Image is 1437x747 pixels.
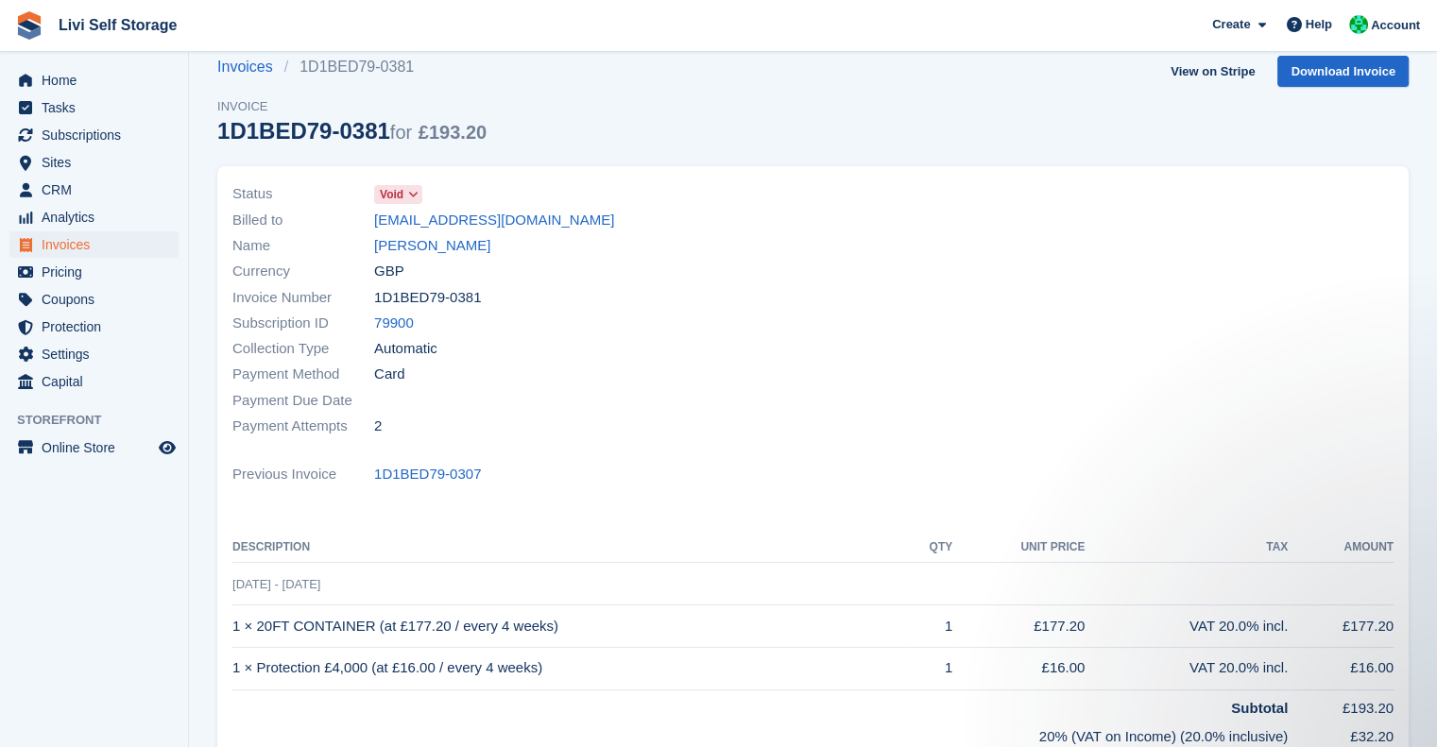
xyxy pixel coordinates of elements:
[42,204,155,230] span: Analytics
[374,261,404,282] span: GBP
[232,416,374,437] span: Payment Attempts
[1085,533,1288,563] th: Tax
[1212,15,1250,34] span: Create
[380,186,403,203] span: Void
[374,287,481,309] span: 1D1BED79-0381
[42,434,155,461] span: Online Store
[42,259,155,285] span: Pricing
[1231,700,1288,716] strong: Subtotal
[232,647,904,689] td: 1 × Protection £4,000 (at £16.00 / every 4 weeks)
[232,338,374,360] span: Collection Type
[232,261,374,282] span: Currency
[232,364,374,385] span: Payment Method
[232,287,374,309] span: Invoice Number
[232,464,374,485] span: Previous Invoice
[42,231,155,258] span: Invoices
[232,605,904,648] td: 1 × 20FT CONTAINER (at £177.20 / every 4 weeks)
[374,364,405,385] span: Card
[9,368,179,395] a: menu
[9,67,179,93] a: menu
[1085,616,1288,637] div: VAT 20.0% incl.
[42,314,155,340] span: Protection
[374,313,414,334] a: 79900
[1349,15,1368,34] img: Joe Robertson
[952,647,1085,689] td: £16.00
[374,464,481,485] a: 1D1BED79-0307
[9,149,179,176] a: menu
[1371,16,1420,35] span: Account
[1288,689,1394,719] td: £193.20
[374,338,437,360] span: Automatic
[17,411,188,430] span: Storefront
[9,314,179,340] a: menu
[42,122,155,148] span: Subscriptions
[15,11,43,40] img: stora-icon-8386f47178a22dfd0bd8f6a31ec36ba5ce8667c1dd55bd0f319d3a0aa187defe.svg
[232,183,374,205] span: Status
[374,210,614,231] a: [EMAIL_ADDRESS][DOMAIN_NAME]
[9,231,179,258] a: menu
[419,122,487,143] span: £193.20
[9,434,179,461] a: menu
[952,533,1085,563] th: Unit Price
[217,56,284,78] a: Invoices
[42,149,155,176] span: Sites
[42,177,155,203] span: CRM
[42,341,155,367] span: Settings
[217,97,487,116] span: Invoice
[374,416,382,437] span: 2
[9,94,179,121] a: menu
[9,177,179,203] a: menu
[232,210,374,231] span: Billed to
[1288,605,1394,648] td: £177.20
[9,259,179,285] a: menu
[232,390,374,412] span: Payment Due Date
[904,647,952,689] td: 1
[374,183,422,205] a: Void
[904,605,952,648] td: 1
[217,56,487,78] nav: breadcrumbs
[232,533,904,563] th: Description
[42,368,155,395] span: Capital
[9,286,179,313] a: menu
[1085,657,1288,679] div: VAT 20.0% incl.
[1163,56,1262,87] a: View on Stripe
[9,122,179,148] a: menu
[1288,647,1394,689] td: £16.00
[1306,15,1332,34] span: Help
[390,122,412,143] span: for
[42,67,155,93] span: Home
[9,341,179,367] a: menu
[232,577,320,591] span: [DATE] - [DATE]
[232,313,374,334] span: Subscription ID
[156,436,179,459] a: Preview store
[374,235,490,257] a: [PERSON_NAME]
[9,204,179,230] a: menu
[1288,533,1394,563] th: Amount
[42,286,155,313] span: Coupons
[904,533,952,563] th: QTY
[1277,56,1409,87] a: Download Invoice
[51,9,184,41] a: Livi Self Storage
[217,118,487,144] div: 1D1BED79-0381
[232,235,374,257] span: Name
[42,94,155,121] span: Tasks
[952,605,1085,648] td: £177.20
